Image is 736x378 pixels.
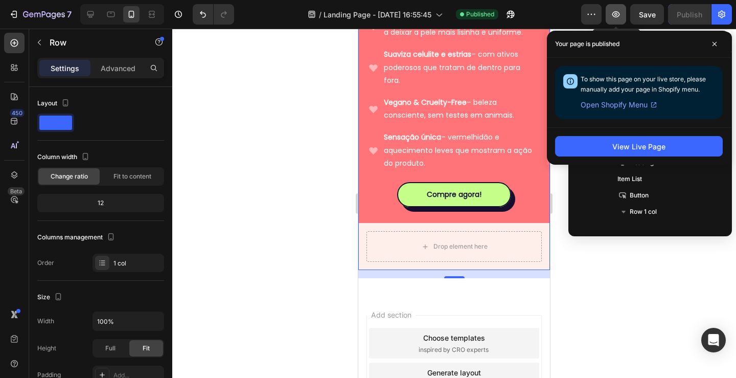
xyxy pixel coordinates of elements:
[612,141,665,152] div: View Live Page
[37,231,117,244] div: Columns management
[105,344,116,353] span: Full
[358,29,550,378] iframe: Design area
[8,187,25,195] div: Beta
[4,4,76,25] button: 7
[113,172,151,181] span: Fit to content
[668,4,711,25] button: Publish
[193,4,234,25] div: Undo/Redo
[50,36,136,49] p: Row
[37,97,72,110] div: Layout
[67,8,72,20] p: 7
[37,258,54,268] div: Order
[143,344,150,353] span: Fit
[555,39,619,49] p: Your page is published
[630,207,657,217] span: Row 1 col
[617,174,642,184] span: Item List
[93,312,164,330] input: Auto
[37,291,64,304] div: Size
[101,63,135,74] p: Advanced
[555,136,723,157] button: View Live Page
[630,190,649,201] span: Button
[37,317,54,326] div: Width
[10,109,25,117] div: 450
[640,223,662,233] span: Column
[581,99,648,111] span: Open Shopify Menu
[677,9,702,20] div: Publish
[51,63,79,74] p: Settings
[701,328,726,352] div: Open Intercom Messenger
[51,172,88,181] span: Change ratio
[37,150,91,164] div: Column width
[39,196,162,210] div: 12
[37,344,56,353] div: Height
[113,259,162,268] div: 1 col
[324,9,431,20] span: Landing Page - [DATE] 16:55:45
[319,9,321,20] span: /
[466,10,494,19] span: Published
[630,4,664,25] button: Save
[581,75,706,93] span: To show this page on your live store, please manually add your page in Shopify menu.
[639,10,656,19] span: Save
